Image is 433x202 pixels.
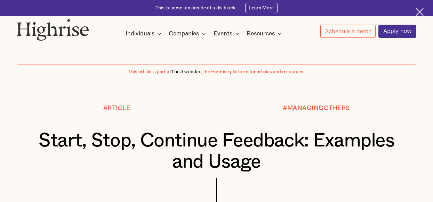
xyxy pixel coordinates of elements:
span: This article is part of [128,69,171,74]
div: Companies [169,30,208,38]
div: #MANAGINGOTHERS [283,105,350,111]
div: Events [214,30,241,38]
div: This is some text inside of a div block. [155,5,237,11]
div: Resources [247,30,284,38]
span: The Ascender [171,68,201,73]
span: , the Highrise platform for articles and resources. [201,69,305,74]
img: Highrise logo [17,19,89,41]
div: Individuals [126,30,154,38]
div: Events [214,30,232,38]
div: Article [103,105,130,111]
img: Cross icon [416,8,424,16]
div: Individuals [126,30,163,38]
div: Companies [169,30,199,38]
a: Learn More [245,3,278,13]
h1: Start, Stop, Continue Feedback: Examples and Usage [33,131,399,173]
div: Resources [247,30,275,38]
a: Schedule a demo [320,25,376,38]
a: Apply now [378,25,416,38]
